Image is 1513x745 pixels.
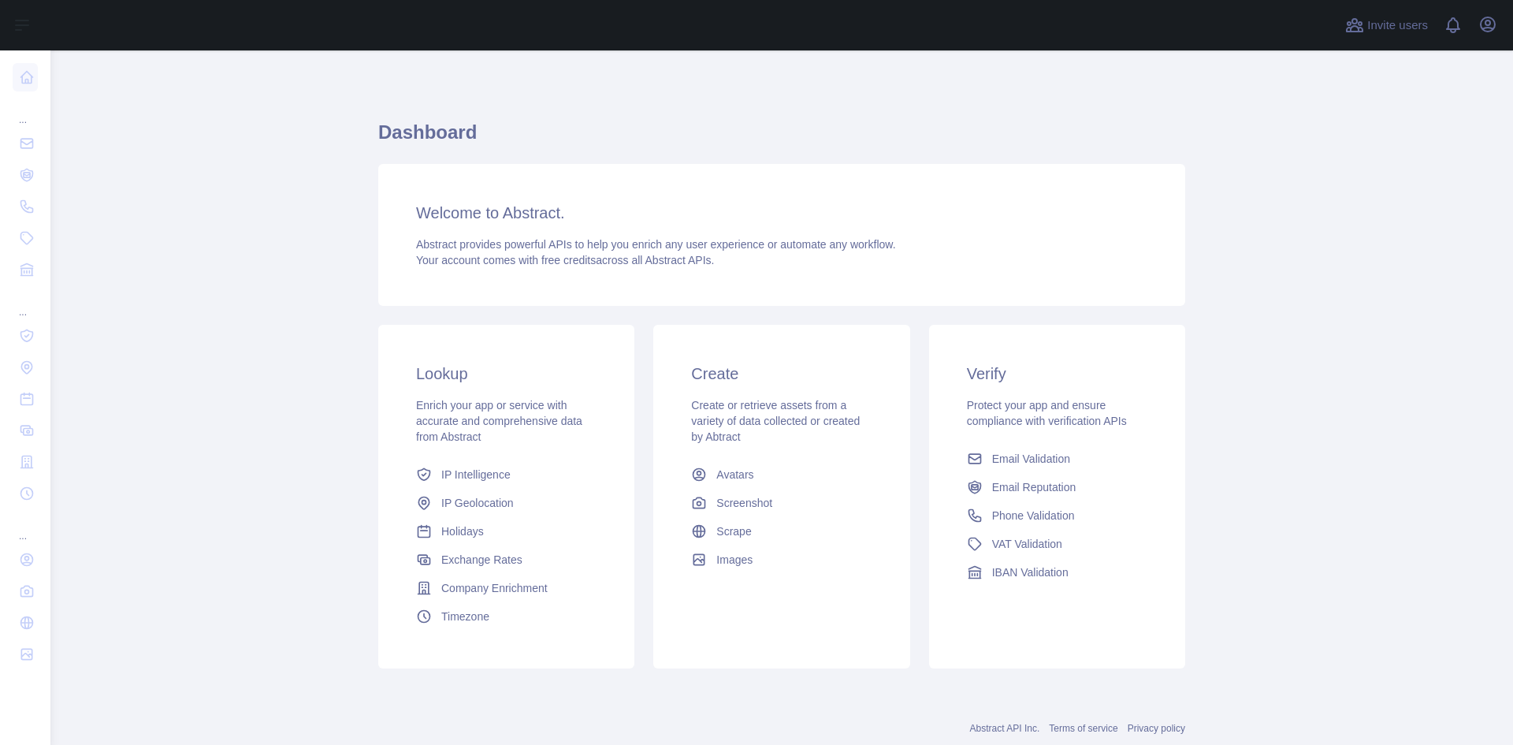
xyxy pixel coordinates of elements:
span: Timezone [441,609,489,624]
a: IP Intelligence [410,460,603,489]
span: Phone Validation [992,508,1075,523]
span: Abstract provides powerful APIs to help you enrich any user experience or automate any workflow. [416,238,896,251]
span: Your account comes with across all Abstract APIs. [416,254,714,266]
span: free credits [541,254,596,266]
a: Company Enrichment [410,574,603,602]
h3: Lookup [416,363,597,385]
span: IBAN Validation [992,564,1069,580]
span: Email Validation [992,451,1070,467]
a: VAT Validation [961,530,1154,558]
h3: Create [691,363,872,385]
span: Scrape [716,523,751,539]
span: IP Geolocation [441,495,514,511]
a: Screenshot [685,489,878,517]
div: ... [13,287,38,318]
a: Avatars [685,460,878,489]
a: Scrape [685,517,878,546]
button: Invite users [1342,13,1431,38]
a: Email Validation [961,445,1154,473]
span: Email Reputation [992,479,1076,495]
a: IP Geolocation [410,489,603,517]
a: Abstract API Inc. [970,723,1040,734]
a: Images [685,546,878,574]
div: ... [13,95,38,126]
h3: Welcome to Abstract. [416,202,1147,224]
span: Enrich your app or service with accurate and comprehensive data from Abstract [416,399,582,443]
span: Images [716,552,753,568]
span: Invite users [1367,17,1428,35]
a: Terms of service [1049,723,1117,734]
h3: Verify [967,363,1147,385]
a: Holidays [410,517,603,546]
a: Timezone [410,602,603,631]
a: Exchange Rates [410,546,603,574]
a: Email Reputation [961,473,1154,501]
span: Protect your app and ensure compliance with verification APIs [967,399,1127,427]
span: VAT Validation [992,536,1062,552]
span: Company Enrichment [441,580,548,596]
span: Holidays [441,523,484,539]
span: Create or retrieve assets from a variety of data collected or created by Abtract [691,399,860,443]
span: Screenshot [716,495,772,511]
a: Phone Validation [961,501,1154,530]
a: Privacy policy [1128,723,1185,734]
div: ... [13,511,38,542]
span: Exchange Rates [441,552,522,568]
span: IP Intelligence [441,467,511,482]
h1: Dashboard [378,120,1185,158]
a: IBAN Validation [961,558,1154,587]
span: Avatars [716,467,753,482]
